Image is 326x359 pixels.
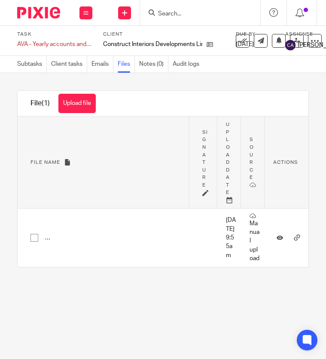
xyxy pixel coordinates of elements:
a: Subtasks [17,56,47,73]
span: Upload date [226,122,230,195]
a: Emails [91,56,113,73]
input: Select [26,230,43,246]
a: Files [118,56,135,73]
img: Pixie [17,7,60,18]
input: Search [157,10,235,18]
span: Signature [202,130,208,187]
button: Upload file [58,94,96,113]
span: Actions [273,160,298,165]
a: Audit logs [173,56,204,73]
p: Manual upload [250,213,260,263]
h1: File [30,99,50,108]
label: Due by [236,31,274,38]
p: Construct Interiors Developments Limited [103,40,202,49]
label: Client [103,31,227,38]
span: File name [30,160,60,165]
a: Client tasks [51,56,87,73]
span: Source [250,137,254,180]
div: AVA - Yearly accounts and tax return [17,40,92,49]
a: Notes (0) [139,56,168,73]
p: [DATE] 9:55am [226,216,237,260]
span: (1) [42,100,50,107]
label: Task [17,31,92,38]
button: Re_ Construct Interiors Developments Ltd - Books For Yearend Accounts.msg [45,235,242,241]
